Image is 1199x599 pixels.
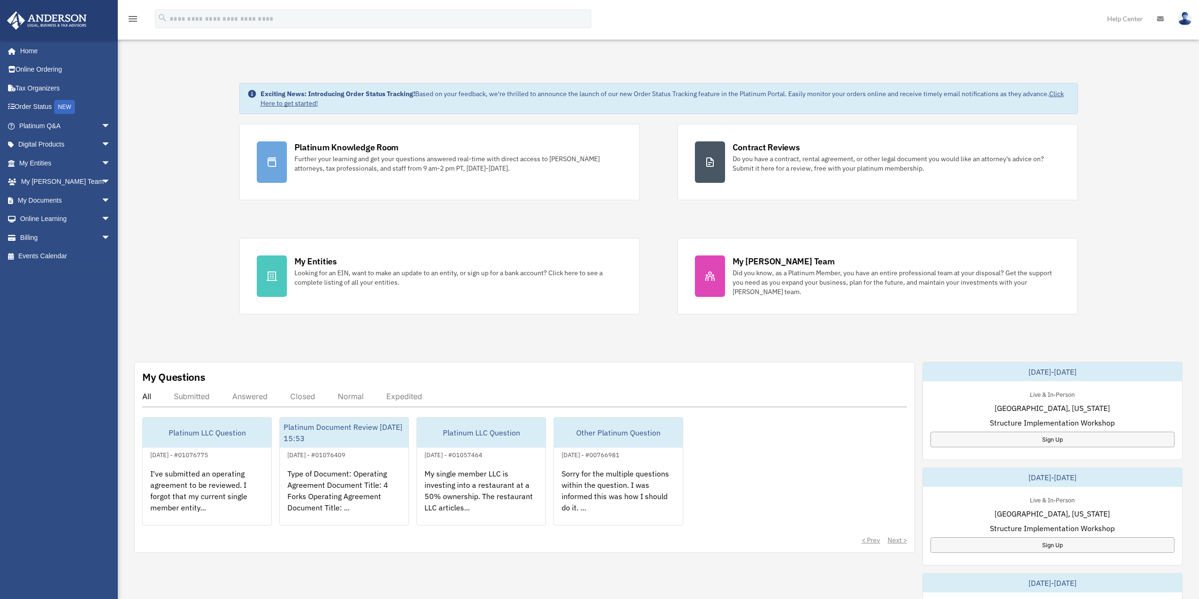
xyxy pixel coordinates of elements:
div: Other Platinum Question [554,418,683,448]
div: [DATE] - #01076409 [280,449,353,459]
a: My [PERSON_NAME] Team Did you know, as a Platinum Member, you have an entire professional team at... [677,238,1078,314]
div: [DATE] - #01076775 [143,449,216,459]
a: My Documentsarrow_drop_down [7,191,125,210]
span: Structure Implementation Workshop [990,417,1115,428]
a: Billingarrow_drop_down [7,228,125,247]
span: [GEOGRAPHIC_DATA], [US_STATE] [995,508,1110,519]
div: My Entities [294,255,337,267]
div: Do you have a contract, rental agreement, or other legal document you would like an attorney's ad... [733,154,1060,173]
a: Sign Up [930,432,1175,447]
span: arrow_drop_down [101,116,120,136]
a: Contract Reviews Do you have a contract, rental agreement, or other legal document you would like... [677,124,1078,200]
a: Online Ordering [7,60,125,79]
div: Platinum LLC Question [417,418,546,448]
a: Online Learningarrow_drop_down [7,210,125,229]
a: menu [127,16,139,25]
div: Expedited [386,392,422,401]
div: Platinum Knowledge Room [294,141,399,153]
div: Submitted [174,392,210,401]
div: I've submitted an operating agreement to be reviewed. I forgot that my current single member enti... [143,460,271,534]
div: Further your learning and get your questions answered real-time with direct access to [PERSON_NAM... [294,154,622,173]
div: [DATE] - #01057464 [417,449,490,459]
a: Platinum Knowledge Room Further your learning and get your questions answered real-time with dire... [239,124,640,200]
div: Live & In-Person [1022,494,1082,504]
div: Live & In-Person [1022,389,1082,399]
a: Platinum LLC Question[DATE] - #01076775I've submitted an operating agreement to be reviewed. I fo... [142,417,272,525]
i: menu [127,13,139,25]
img: User Pic [1178,12,1192,25]
div: All [142,392,151,401]
div: Answered [232,392,268,401]
div: Did you know, as a Platinum Member, you have an entire professional team at your disposal? Get th... [733,268,1060,296]
a: Click Here to get started! [261,90,1064,107]
div: [DATE]-[DATE] [923,362,1182,381]
div: Sorry for the multiple questions within the question. I was informed this was how I should do it.... [554,460,683,534]
div: My Questions [142,370,205,384]
span: arrow_drop_down [101,172,120,192]
span: [GEOGRAPHIC_DATA], [US_STATE] [995,402,1110,414]
a: My Entitiesarrow_drop_down [7,154,125,172]
img: Anderson Advisors Platinum Portal [4,11,90,30]
a: Home [7,41,120,60]
span: arrow_drop_down [101,191,120,210]
span: arrow_drop_down [101,228,120,247]
a: Platinum Q&Aarrow_drop_down [7,116,125,135]
div: Contract Reviews [733,141,800,153]
div: Based on your feedback, we're thrilled to announce the launch of our new Order Status Tracking fe... [261,89,1070,108]
div: My [PERSON_NAME] Team [733,255,835,267]
div: Looking for an EIN, want to make an update to an entity, or sign up for a bank account? Click her... [294,268,622,287]
i: search [157,13,168,23]
div: Platinum LLC Question [143,418,271,448]
div: Type of Document: Operating Agreement Document Title: 4 Forks Operating Agreement Document Title:... [280,460,408,534]
div: Closed [290,392,315,401]
a: My Entities Looking for an EIN, want to make an update to an entity, or sign up for a bank accoun... [239,238,640,314]
a: Digital Productsarrow_drop_down [7,135,125,154]
a: My [PERSON_NAME] Teamarrow_drop_down [7,172,125,191]
div: [DATE]-[DATE] [923,574,1182,592]
span: arrow_drop_down [101,154,120,173]
a: Tax Organizers [7,79,125,98]
a: Sign Up [930,537,1175,553]
a: Platinum LLC Question[DATE] - #01057464My single member LLC is investing into a restaurant at a 5... [416,417,546,525]
div: Normal [338,392,364,401]
a: Order StatusNEW [7,98,125,117]
a: Other Platinum Question[DATE] - #00766981Sorry for the multiple questions within the question. I ... [554,417,683,525]
div: [DATE] - #00766981 [554,449,627,459]
a: Platinum Document Review [DATE] 15:53[DATE] - #01076409Type of Document: Operating Agreement Docu... [279,417,409,525]
a: Events Calendar [7,247,125,266]
div: [DATE]-[DATE] [923,468,1182,487]
span: arrow_drop_down [101,135,120,155]
span: arrow_drop_down [101,210,120,229]
div: Platinum Document Review [DATE] 15:53 [280,418,408,448]
div: My single member LLC is investing into a restaurant at a 50% ownership. The restaurant LLC articl... [417,460,546,534]
span: Structure Implementation Workshop [990,523,1115,534]
strong: Exciting News: Introducing Order Status Tracking! [261,90,415,98]
div: NEW [54,100,75,114]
